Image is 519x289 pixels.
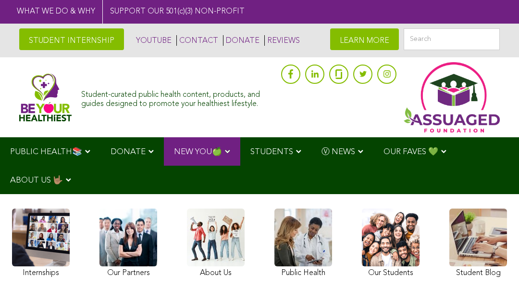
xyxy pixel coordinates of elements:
[250,148,293,156] span: STUDENTS
[404,28,500,50] input: Search
[19,73,72,121] img: Assuaged
[321,148,355,156] span: Ⓥ NEWS
[471,243,519,289] iframe: Chat Widget
[335,69,342,79] img: glassdoor
[10,148,82,156] span: PUBLIC HEALTH📚
[264,35,300,46] a: REVIEWS
[81,86,276,109] div: Student-curated public health content, products, and guides designed to promote your healthiest l...
[111,148,146,156] span: DONATE
[223,35,259,46] a: DONATE
[330,28,399,50] a: LEARN MORE
[134,35,172,46] a: YOUTUBE
[383,148,438,156] span: OUR FAVES 💚
[19,28,124,50] a: STUDENT INTERNSHIP
[10,176,63,184] span: ABOUT US 🤟🏽
[176,35,218,46] a: CONTACT
[404,62,500,132] img: Assuaged App
[174,148,222,156] span: NEW YOU🍏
